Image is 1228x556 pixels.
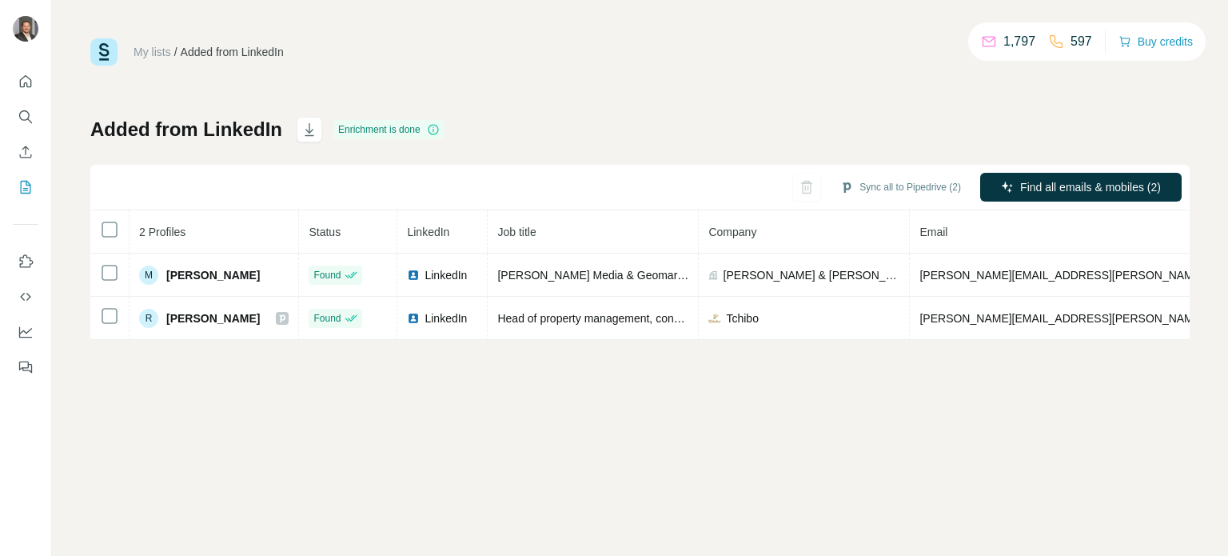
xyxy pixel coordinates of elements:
[407,312,420,325] img: LinkedIn logo
[13,318,38,346] button: Dashboard
[313,311,341,326] span: Found
[13,102,38,131] button: Search
[726,310,758,326] span: Tchibo
[313,268,341,282] span: Found
[407,269,420,282] img: LinkedIn logo
[333,120,445,139] div: Enrichment is done
[13,282,38,311] button: Use Surfe API
[1118,30,1193,53] button: Buy credits
[425,310,467,326] span: LinkedIn
[13,138,38,166] button: Enrich CSV
[724,267,900,283] span: [PERSON_NAME] & [PERSON_NAME] GmbH
[13,247,38,276] button: Use Surfe on LinkedIn
[708,312,721,325] img: company-logo
[1020,179,1161,195] span: Find all emails & mobiles (2)
[497,226,536,238] span: Job title
[13,353,38,382] button: Feedback
[139,226,185,238] span: 2 Profiles
[13,67,38,96] button: Quick start
[1071,32,1092,51] p: 597
[13,16,38,42] img: Avatar
[708,226,756,238] span: Company
[919,226,947,238] span: Email
[134,46,171,58] a: My lists
[90,38,118,66] img: Surfe Logo
[181,44,284,60] div: Added from LinkedIn
[407,226,449,238] span: LinkedIn
[174,44,177,60] li: /
[139,309,158,328] div: R
[139,266,158,285] div: M
[1003,32,1035,51] p: 1,797
[309,226,341,238] span: Status
[425,267,467,283] span: LinkedIn
[497,312,780,325] span: Head of property management, construction & expansion
[497,269,707,282] span: [PERSON_NAME] Media & Geomarketing
[90,117,282,142] h1: Added from LinkedIn
[829,175,972,199] button: Sync all to Pipedrive (2)
[166,267,260,283] span: [PERSON_NAME]
[166,310,260,326] span: [PERSON_NAME]
[980,173,1182,202] button: Find all emails & mobiles (2)
[13,173,38,202] button: My lists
